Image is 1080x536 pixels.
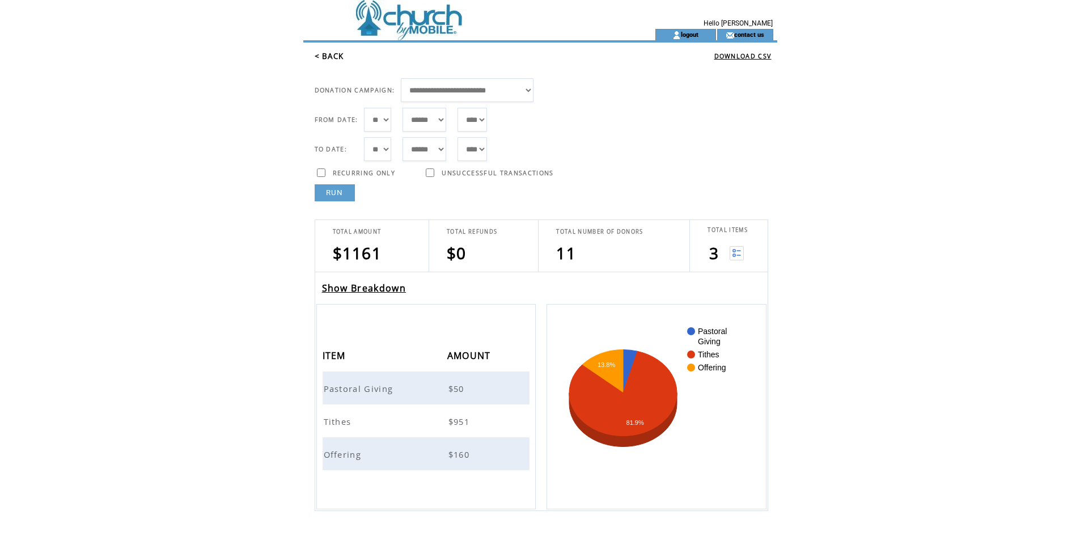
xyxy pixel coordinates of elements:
[447,352,494,358] a: AMOUNT
[447,228,497,235] span: TOTAL REFUNDS
[698,327,727,336] text: Pastoral
[323,352,349,358] a: ITEM
[714,52,772,60] a: DOWNLOAD CSV
[598,361,615,368] text: 13.8%
[447,242,467,264] span: $0
[448,449,472,460] span: $160
[556,242,576,264] span: 11
[324,415,354,425] a: Tithes
[564,322,748,492] svg: A chart.
[448,416,472,427] span: $951
[323,347,349,368] span: ITEM
[324,383,396,394] span: Pastoral Giving
[315,86,395,94] span: DONATION CAMPAIGN:
[698,363,726,372] text: Offering
[315,145,348,153] span: TO DATE:
[333,228,382,235] span: TOTAL AMOUNT
[322,282,406,294] a: Show Breakdown
[734,31,764,38] a: contact us
[315,184,355,201] a: RUN
[730,246,744,260] img: View list
[324,382,396,392] a: Pastoral Giving
[556,228,643,235] span: TOTAL NUMBER OF DONORS
[324,449,365,460] span: Offering
[626,419,644,426] text: 81.9%
[672,31,681,40] img: account_icon.gif
[708,226,748,234] span: TOTAL ITEMS
[324,448,365,458] a: Offering
[726,31,734,40] img: contact_us_icon.gif
[709,242,719,264] span: 3
[704,19,773,27] span: Hello [PERSON_NAME]
[681,31,698,38] a: logout
[333,169,396,177] span: RECURRING ONLY
[698,337,721,346] text: Giving
[698,350,719,359] text: Tithes
[324,416,354,427] span: Tithes
[447,347,494,368] span: AMOUNT
[333,242,382,264] span: $1161
[442,169,553,177] span: UNSUCCESSFUL TRANSACTIONS
[315,51,344,61] a: < BACK
[448,383,467,394] span: $50
[315,116,358,124] span: FROM DATE:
